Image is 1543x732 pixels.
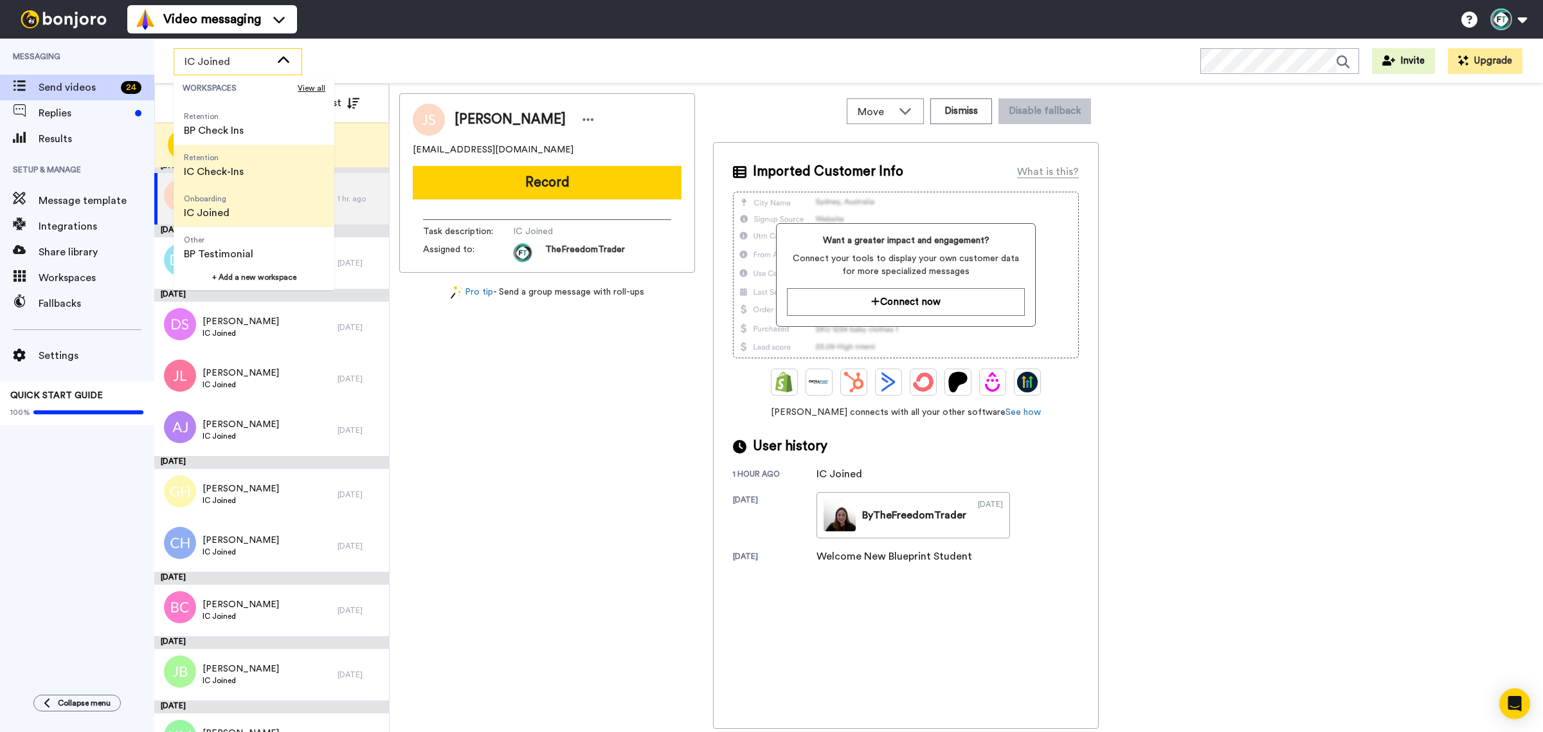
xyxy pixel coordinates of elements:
span: Replies [39,105,130,121]
span: Video messaging [163,10,261,28]
div: [DATE] [978,499,1003,531]
div: [DATE] [338,605,383,616]
img: aa511383-47eb-4547-b70f-51257f42bea2-1630295480.jpg [513,243,532,262]
div: Open Intercom Messenger [1499,688,1530,719]
span: Imported Customer Info [753,162,903,181]
img: Hubspot [844,372,864,392]
span: Settings [39,348,154,363]
img: js.png [164,179,196,212]
span: [PERSON_NAME] connects with all your other software [733,406,1079,419]
span: Fallbacks [39,296,154,311]
span: IC Joined [203,328,279,338]
div: [DATE] [338,374,383,384]
span: QUICK START GUIDE [10,391,103,400]
span: IC Joined [203,495,279,506]
div: [DATE] [338,670,383,680]
div: [DATE] [733,551,817,564]
span: IC Joined [184,205,230,221]
div: [DATE] [154,572,389,585]
a: See how [1006,408,1041,417]
button: Connect now [787,288,1024,316]
img: aj.png [164,411,196,443]
span: Onboarding [184,194,230,204]
div: [DATE] [154,636,389,649]
div: 24 [121,81,141,94]
img: ds.png [164,308,196,340]
img: Ontraport [809,372,829,392]
img: Image of Julianne Saluni [413,104,445,136]
div: - Send a group message with roll-ups [399,286,695,299]
img: vm-color.svg [135,9,156,30]
span: Share library [39,244,154,260]
span: WORKSPACES [183,83,298,93]
span: Workspaces [39,270,154,286]
img: gh.png [164,475,196,508]
span: Move [858,104,892,120]
img: Patreon [948,372,968,392]
span: BP Testimonial [184,246,253,262]
button: Dismiss [930,98,992,124]
span: IC Joined [203,380,279,390]
img: bj-logo-header-white.svg [15,10,112,28]
span: Message template [39,193,154,208]
div: [DATE] [154,224,389,237]
span: Collapse menu [58,698,111,708]
span: IC Joined [203,611,279,621]
img: bc.png [164,591,196,623]
span: IC Joined [203,547,279,557]
span: IC Check-Ins [184,164,244,179]
span: [PERSON_NAME] [203,663,279,675]
span: Retention [184,111,244,122]
img: dc.png [164,244,196,276]
span: Other [184,235,253,245]
img: ActiveCampaign [878,372,899,392]
img: Shopify [774,372,795,392]
button: + Add a new workspace [174,264,334,290]
button: Invite [1372,48,1435,74]
div: [DATE] [338,322,383,333]
span: [PERSON_NAME] [203,315,279,328]
div: IC Joined [817,466,881,482]
img: ConvertKit [913,372,934,392]
a: ByTheFreedomTrader[DATE] [817,492,1010,538]
span: [PERSON_NAME] [203,534,279,547]
span: Results [39,131,154,147]
span: View all [298,83,325,93]
div: [DATE] [338,425,383,435]
span: TheFreedomTrader [545,243,625,262]
button: Record [413,166,681,199]
span: User history [753,437,827,456]
span: Retention [184,152,244,163]
span: Send videos [39,80,116,95]
button: Collapse menu [33,695,121,711]
div: By TheFreedomTrader [862,508,966,523]
div: [DATE] [154,456,389,469]
span: [PERSON_NAME] [455,110,566,129]
img: ch.png [164,527,196,559]
span: [PERSON_NAME] [203,598,279,611]
div: [DATE] [338,258,383,268]
span: BP Check Ins [184,123,244,138]
button: Upgrade [1448,48,1522,74]
span: [PERSON_NAME] [203,482,279,495]
span: Want a greater impact and engagement? [787,234,1024,247]
span: [PERSON_NAME] [203,418,279,431]
span: Task description : [423,225,513,238]
div: What is this? [1017,164,1079,179]
button: Disable fallback [998,98,1091,124]
span: [PERSON_NAME] [203,367,279,380]
img: magic-wand.svg [451,286,462,299]
span: Connect your tools to display your own customer data for more specialized messages [787,252,1024,278]
span: 100% [10,407,30,417]
div: [DATE] [154,700,389,713]
div: Welcome New Blueprint Student [817,549,972,564]
img: jb.png [164,655,196,688]
div: [DATE] [338,541,383,551]
span: Assigned to: [423,243,513,262]
span: IC Joined [203,431,279,441]
img: Drip [982,372,1003,392]
div: [DATE] [154,289,389,302]
div: [DATE] [733,495,817,538]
